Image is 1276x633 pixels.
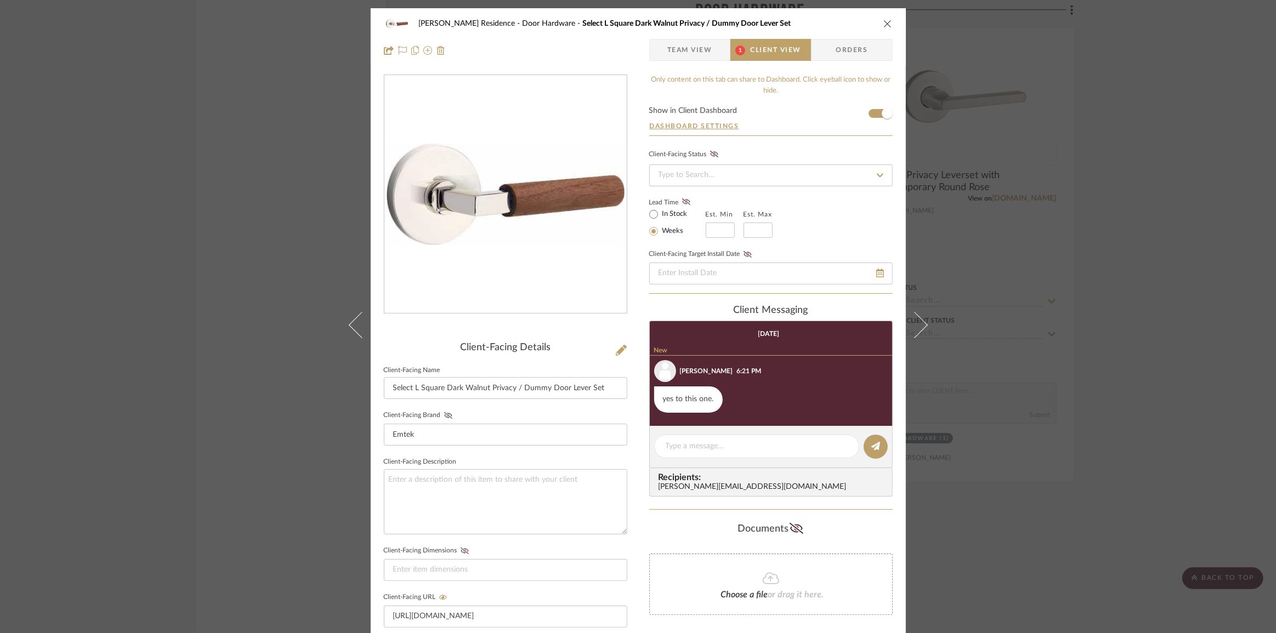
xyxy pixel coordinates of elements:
[649,149,722,160] div: Client-Facing Status
[649,521,893,538] div: Documents
[706,210,734,218] label: Est. Min
[883,19,893,28] button: close
[384,412,456,419] label: Client-Facing Brand
[419,20,523,27] span: [PERSON_NAME] Residence
[758,330,779,338] div: [DATE]
[721,590,768,599] span: Choose a file
[824,39,880,61] span: Orders
[740,250,755,258] button: Client-Facing Target Install Date
[384,342,627,354] div: Client-Facing Details
[384,559,627,581] input: Enter item dimensions
[660,226,684,236] label: Weeks
[436,594,451,601] button: Client-Facing URL
[649,263,893,284] input: Enter Install Date
[735,45,745,55] span: 1
[384,424,627,446] input: Enter Client-Facing Brand
[751,39,801,61] span: Client View
[384,13,410,35] img: 4c8168a5-0390-40dd-8592-578c88363c40_48x40.jpg
[384,606,627,628] input: Enter item URL
[649,121,740,131] button: Dashboard Settings
[384,368,440,373] label: Client-Facing Name
[680,366,733,376] div: [PERSON_NAME]
[384,594,451,601] label: Client-Facing URL
[649,75,893,96] div: Only content on this tab can share to Dashboard. Click eyeball icon to show or hide.
[660,209,688,219] label: In Stock
[679,197,694,208] button: Lead Time
[583,20,791,27] span: Select L Square Dark Walnut Privacy / Dummy Door Lever Set
[650,346,892,356] div: New
[384,459,457,465] label: Client-Facing Description
[649,250,755,258] label: Client-Facing Target Install Date
[649,197,706,207] label: Lead Time
[654,360,676,382] img: user_avatar.png
[457,547,472,555] button: Client-Facing Dimensions
[441,412,456,419] button: Client-Facing Brand
[523,20,583,27] span: Door Hardware
[384,76,627,313] div: 0
[768,590,824,599] span: or drag it here.
[667,39,712,61] span: Team View
[649,164,893,186] input: Type to Search…
[737,366,762,376] div: 6:21 PM
[649,207,706,238] mat-radio-group: Select item type
[654,386,723,413] div: yes to this one.
[659,472,888,482] span: Recipients:
[659,483,888,492] div: [PERSON_NAME][EMAIL_ADDRESS][DOMAIN_NAME]
[387,76,625,313] img: 4c8168a5-0390-40dd-8592-578c88363c40_436x436.jpg
[649,305,893,317] div: client Messaging
[384,547,472,555] label: Client-Facing Dimensions
[384,377,627,399] input: Enter Client-Facing Item Name
[436,46,445,55] img: Remove from project
[744,210,773,218] label: Est. Max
